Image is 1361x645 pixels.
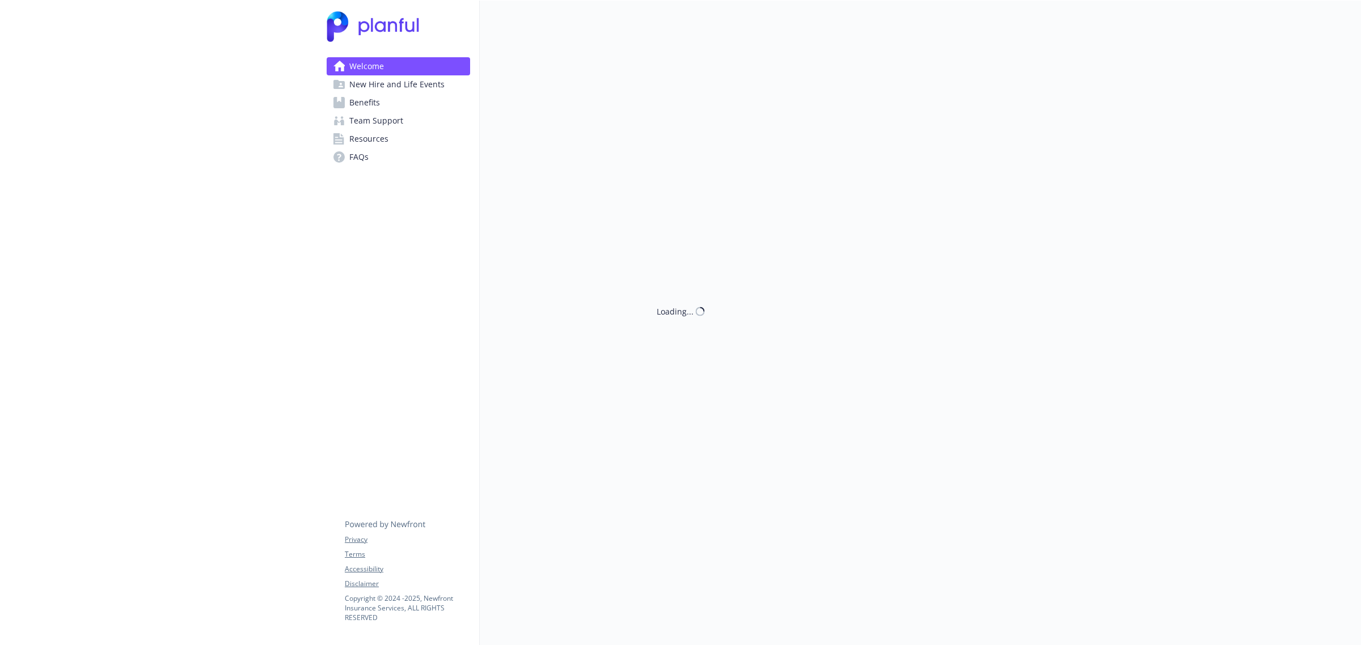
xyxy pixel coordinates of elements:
[345,549,470,559] a: Terms
[349,57,384,75] span: Welcome
[345,593,470,622] p: Copyright © 2024 - 2025 , Newfront Insurance Services, ALL RIGHTS RESERVED
[327,148,470,166] a: FAQs
[349,94,380,112] span: Benefits
[345,534,470,545] a: Privacy
[349,75,445,94] span: New Hire and Life Events
[657,305,694,317] div: Loading...
[349,148,369,166] span: FAQs
[327,130,470,148] a: Resources
[327,75,470,94] a: New Hire and Life Events
[345,579,470,589] a: Disclaimer
[349,130,388,148] span: Resources
[327,57,470,75] a: Welcome
[345,564,470,574] a: Accessibility
[327,112,470,130] a: Team Support
[327,94,470,112] a: Benefits
[349,112,403,130] span: Team Support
